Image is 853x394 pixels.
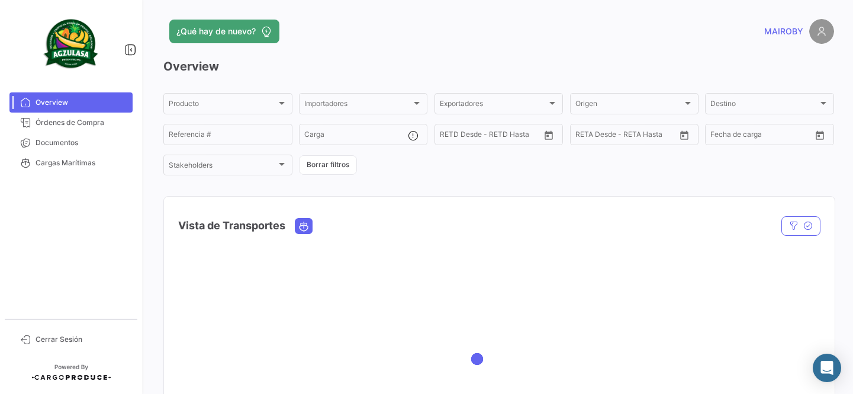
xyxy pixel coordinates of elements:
a: Overview [9,92,133,113]
span: Destino [710,101,818,110]
span: Stakeholders [169,163,276,171]
h4: Vista de Transportes [178,217,285,234]
span: Producto [169,101,276,110]
img: placeholder-user.png [809,19,834,44]
span: Documentos [36,137,128,148]
input: Hasta [605,132,653,140]
button: Open calendar [811,126,829,144]
span: Cargas Marítimas [36,158,128,168]
span: Overview [36,97,128,108]
button: Open calendar [540,126,558,144]
span: Importadores [304,101,412,110]
button: Borrar filtros [299,155,357,175]
span: ¿Qué hay de nuevo? [176,25,256,37]
input: Desde [440,132,461,140]
span: Cerrar Sesión [36,334,128,345]
input: Hasta [469,132,517,140]
span: Exportadores [440,101,548,110]
a: Cargas Marítimas [9,153,133,173]
span: Órdenes de Compra [36,117,128,128]
input: Desde [710,132,732,140]
div: Abrir Intercom Messenger [813,354,841,382]
input: Hasta [740,132,788,140]
button: Open calendar [675,126,693,144]
h3: Overview [163,58,834,75]
a: Documentos [9,133,133,153]
span: Origen [575,101,683,110]
button: Ocean [295,219,312,233]
input: Desde [575,132,597,140]
button: ¿Qué hay de nuevo? [169,20,279,43]
a: Órdenes de Compra [9,113,133,133]
img: agzulasa-logo.png [41,14,101,73]
span: MAIROBY [764,25,803,37]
